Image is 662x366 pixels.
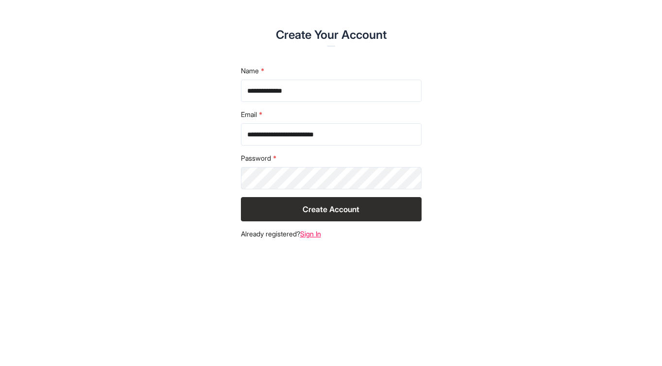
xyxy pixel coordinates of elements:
[300,230,321,238] a: Sign In
[241,229,422,239] footer: Already registered?
[241,153,422,163] label: Password
[83,27,580,43] h2: Create Your Account
[241,66,422,76] label: Name
[241,197,422,221] button: Create Account
[241,110,422,119] label: Email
